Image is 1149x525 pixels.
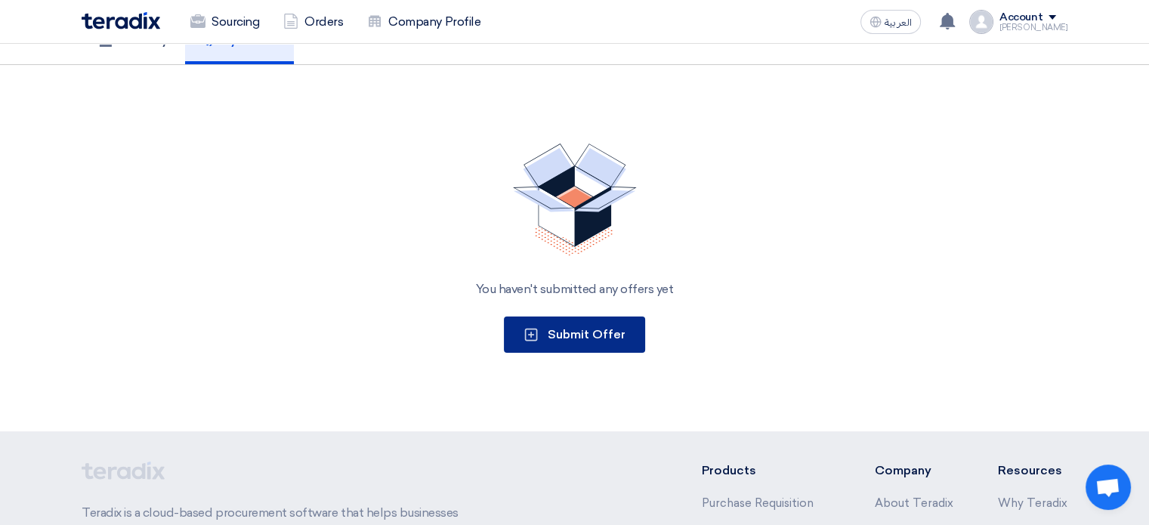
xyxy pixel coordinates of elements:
li: Resources [998,462,1067,480]
li: Company [874,462,953,480]
button: Submit Offer [504,317,645,353]
a: Sourcing [178,5,271,39]
li: Products [702,462,829,480]
a: Purchase Requisition [702,496,814,510]
div: Account [999,11,1042,24]
img: No Quotations Found! [513,144,637,256]
img: Teradix logo [82,12,160,29]
a: Why Teradix [998,496,1067,510]
div: You haven't submitted any offers yet [100,280,1049,298]
span: العربية [885,17,912,28]
div: Open chat [1086,465,1131,510]
img: profile_test.png [969,10,993,34]
div: [PERSON_NAME] [999,23,1067,32]
span: Submit Offer [548,327,625,341]
button: العربية [860,10,921,34]
a: Company Profile [355,5,493,39]
a: About Teradix [874,496,953,510]
a: Orders [271,5,355,39]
